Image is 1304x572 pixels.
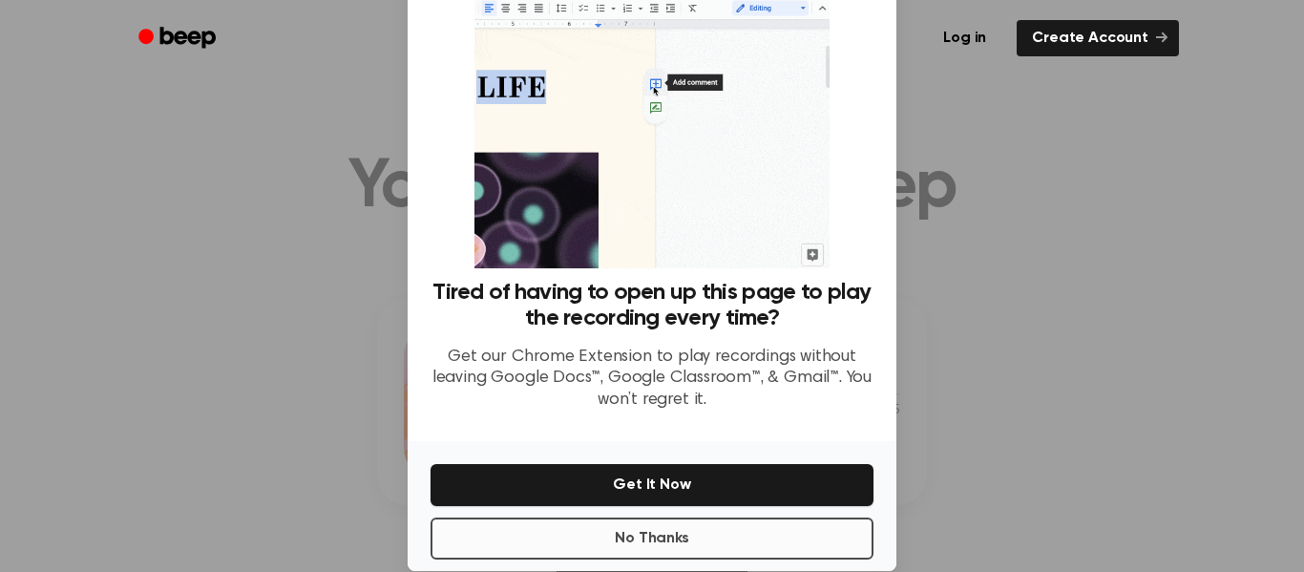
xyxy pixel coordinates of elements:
a: Beep [125,20,233,57]
p: Get our Chrome Extension to play recordings without leaving Google Docs™, Google Classroom™, & Gm... [431,347,873,412]
h3: Tired of having to open up this page to play the recording every time? [431,280,873,331]
a: Create Account [1017,20,1179,56]
a: Log in [924,16,1005,60]
button: No Thanks [431,518,873,560]
button: Get It Now [431,464,873,506]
